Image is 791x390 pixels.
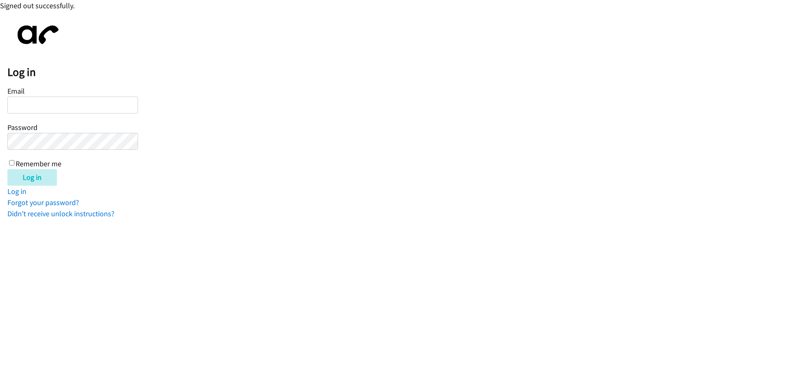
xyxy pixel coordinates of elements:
label: Remember me [16,159,61,168]
a: Log in [7,187,26,196]
label: Password [7,123,37,132]
a: Forgot your password? [7,198,79,207]
label: Email [7,86,25,96]
img: aphone-8a226864a2ddd6a5e75d1ebefc011f4aa8f32683c2d82f3fb0802fe031f96514.svg [7,19,65,51]
a: Didn't receive unlock instructions? [7,209,115,218]
h2: Log in [7,65,791,79]
input: Log in [7,169,57,186]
